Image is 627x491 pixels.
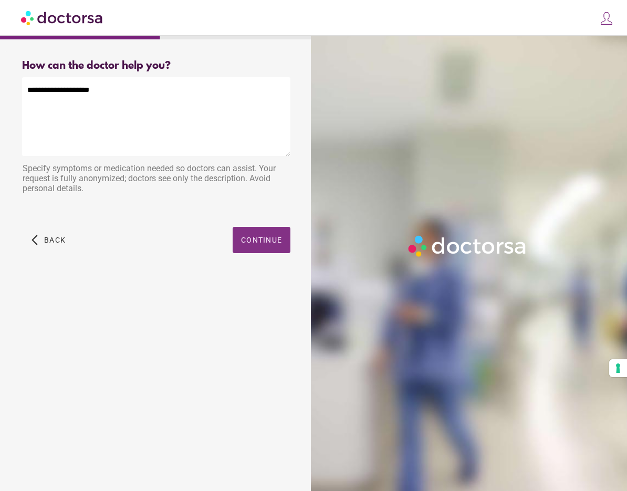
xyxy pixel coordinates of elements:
span: Continue [241,236,282,244]
img: Logo-Doctorsa-trans-White-partial-flat.png [405,232,530,260]
div: How can the doctor help you? [22,60,290,72]
button: Continue [233,227,290,253]
button: Your consent preferences for tracking technologies [609,359,627,377]
img: Doctorsa.com [21,6,104,29]
span: Back [44,236,66,244]
img: icons8-customer-100.png [599,11,614,26]
div: Specify symptoms or medication needed so doctors can assist. Your request is fully anonymized; do... [22,158,290,201]
button: arrow_back_ios Back [27,227,70,253]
